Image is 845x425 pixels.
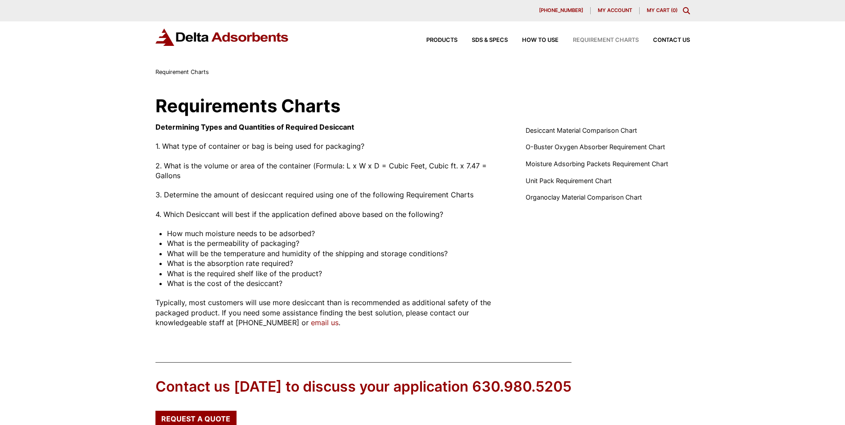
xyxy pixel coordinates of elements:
[167,229,504,238] li: How much moisture needs to be adsorbed?
[155,141,505,151] p: 1. What type of container or bag is being used for packaging?
[539,8,583,13] span: [PHONE_NUMBER]
[155,69,209,75] span: Requirement Charts
[598,8,632,13] span: My account
[457,37,508,43] a: SDS & SPECS
[155,377,571,397] div: Contact us [DATE] to discuss your application 630.980.5205
[508,37,559,43] a: How to Use
[167,249,504,258] li: What will be the temperature and humidity of the shipping and storage conditions?
[155,298,505,327] p: Typically, most customers will use more desiccant than is recommended as additional safety of the...
[673,7,676,13] span: 0
[526,126,637,135] a: Desiccant Material Comparison Chart
[526,192,642,202] a: Organoclay Material Comparison Chart
[167,269,504,278] li: What is the required shelf like of the product?
[683,7,690,14] div: Toggle Modal Content
[653,37,690,43] span: Contact Us
[647,7,678,13] a: My Cart (0)
[155,190,505,200] p: 3. Determine the amount of desiccant required using one of the following Requirement Charts
[559,37,639,43] a: Requirement Charts
[526,159,668,169] a: Moisture Adsorbing Packets Requirement Chart
[591,7,640,14] a: My account
[573,37,639,43] span: Requirement Charts
[155,209,505,219] p: 4. Which Desiccant will best if the application defined above based on the following?
[155,161,505,181] p: 2. What is the volume or area of the container (Formula: L x W x D = Cubic Feet, Cubic ft. x 7.47...
[311,318,339,327] a: email us
[155,97,690,115] h1: Requirements Charts
[532,7,591,14] a: [PHONE_NUMBER]
[412,37,457,43] a: Products
[639,37,690,43] a: Contact Us
[161,415,230,422] span: Request a Quote
[526,142,665,152] a: O-Buster Oxygen Absorber Requirement Chart
[167,238,504,248] li: What is the permeability of packaging?
[526,176,612,186] a: Unit Pack Requirement Chart
[167,278,504,288] li: What is the cost of the desiccant?
[472,37,508,43] span: SDS & SPECS
[155,29,289,46] img: Delta Adsorbents
[522,37,559,43] span: How to Use
[426,37,457,43] span: Products
[167,258,504,268] li: What is the absorption rate required?
[155,123,354,131] strong: Determining Types and Quantities of Required Desiccant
